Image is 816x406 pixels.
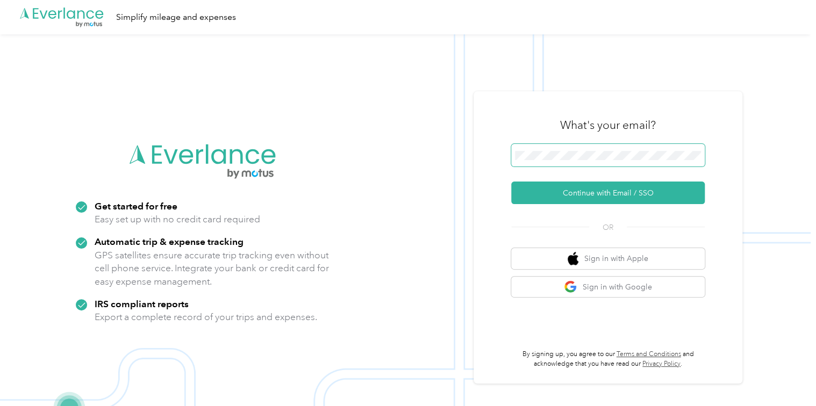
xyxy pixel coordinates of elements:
strong: Automatic trip & expense tracking [95,236,244,247]
img: apple logo [568,252,578,265]
span: OR [589,222,627,233]
button: google logoSign in with Google [511,277,705,298]
strong: IRS compliant reports [95,298,189,309]
a: Terms and Conditions [617,350,681,358]
p: Easy set up with no credit card required [95,213,260,226]
a: Privacy Policy [642,360,681,368]
strong: Get started for free [95,200,177,212]
p: By signing up, you agree to our and acknowledge that you have read our . [511,350,705,368]
div: Simplify mileage and expenses [116,11,236,24]
button: Continue with Email / SSO [511,182,705,204]
button: apple logoSign in with Apple [511,248,705,269]
h3: What's your email? [560,118,656,133]
p: Export a complete record of your trips and expenses. [95,310,317,324]
p: GPS satellites ensure accurate trip tracking even without cell phone service. Integrate your bank... [95,249,330,288]
img: google logo [564,280,577,294]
